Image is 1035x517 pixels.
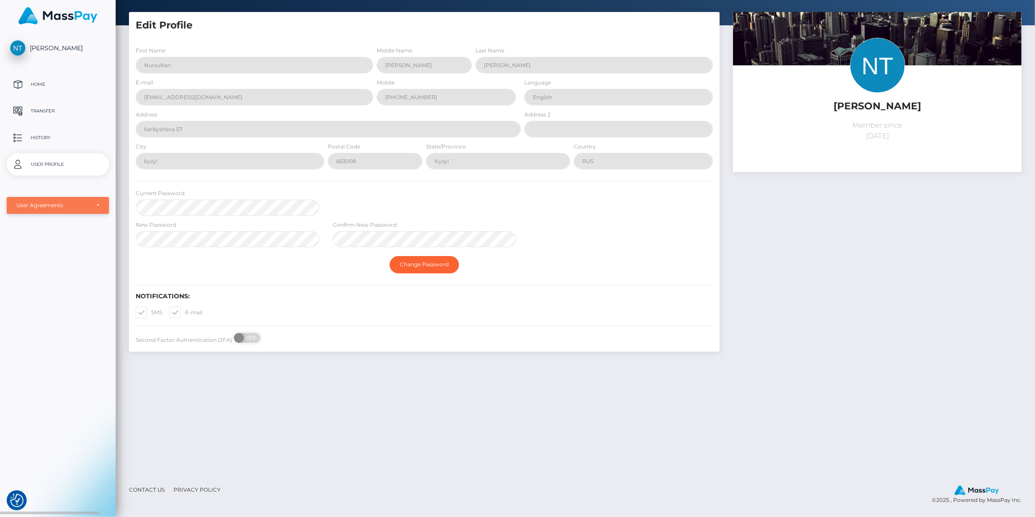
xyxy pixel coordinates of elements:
[377,79,395,87] label: Mobile
[740,100,1015,113] h5: [PERSON_NAME]
[170,483,224,497] a: Privacy Policy
[10,158,105,171] p: User Profile
[136,47,165,55] label: First Name
[377,47,412,55] label: Middle Name
[740,120,1015,141] p: Member since [DATE]
[136,293,713,300] h6: Notifications:
[10,104,105,118] p: Transfer
[169,307,202,318] label: E-mail
[10,494,24,507] button: Consent Preferences
[18,7,97,24] img: MassPay
[7,73,109,96] a: Home
[125,483,168,497] a: Contact Us
[390,256,459,273] button: Change Password
[10,78,105,91] p: Home
[426,143,466,151] label: State/Province
[7,197,109,214] button: User Agreements
[328,143,360,151] label: Postal Code
[7,100,109,122] a: Transfer
[136,189,185,197] label: Current Password
[932,485,1028,505] div: © 2025 , Powered by MassPay Inc.
[10,494,24,507] img: Revisit consent button
[136,143,146,151] label: City
[733,12,1022,204] img: ...
[136,111,157,119] label: Address
[7,153,109,176] a: User Profile
[524,79,551,87] label: Language
[954,485,999,495] img: MassPay
[7,44,109,52] span: [PERSON_NAME]
[574,143,596,151] label: Country
[136,19,713,32] h5: Edit Profile
[524,111,551,119] label: Address 2
[333,221,397,229] label: Confirm New Password
[136,307,162,318] label: SMS
[475,47,504,55] label: Last Name
[136,79,153,87] label: E-mail
[136,221,176,229] label: New Password
[7,127,109,149] a: History
[16,202,89,209] div: User Agreements
[136,336,232,344] label: Second Factor Authentication (2FA)
[239,333,261,343] span: OFF
[10,131,105,144] p: History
